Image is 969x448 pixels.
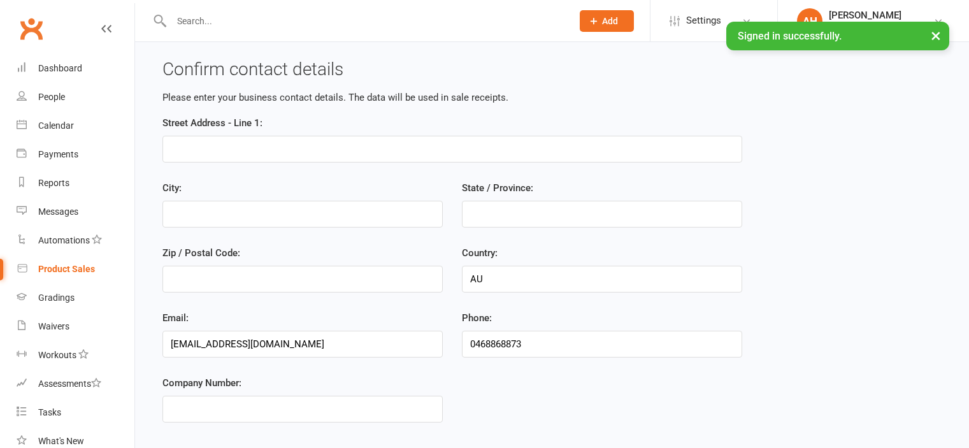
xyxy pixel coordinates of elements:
span: Signed in successfully. [738,30,842,42]
a: Calendar [17,112,134,140]
div: [PERSON_NAME] [829,10,933,21]
button: × [924,22,947,49]
div: Workouts [38,350,76,360]
button: Add [580,10,634,32]
div: Messages [38,206,78,217]
div: Calendar [38,120,74,131]
a: Automations [17,226,134,255]
div: AH [797,8,822,34]
a: Gradings [17,284,134,312]
div: Gradings [38,293,75,303]
input: Search... [168,12,563,30]
a: Assessments [17,370,134,398]
a: Waivers [17,312,134,341]
label: Company Number: [162,375,241,391]
div: Automations [38,235,90,245]
div: Waivers [38,321,69,331]
label: Street Address - Line 1: [162,115,262,131]
div: Reports [38,178,69,188]
div: Brisbane Chito-Ryu Karate [829,21,933,33]
span: Add [602,16,618,26]
a: People [17,83,134,112]
div: Assessments [38,379,101,389]
div: What's New [38,436,84,446]
div: People [38,92,65,102]
div: Tasks [38,407,61,417]
label: Zip / Postal Code: [162,245,240,261]
label: Email: [162,310,189,326]
a: Messages [17,198,134,226]
p: Please enter your business contact details. The data will be used in sale receipts. [162,90,742,105]
a: Dashboard [17,54,134,83]
a: Payments [17,140,134,169]
a: Clubworx [15,13,47,45]
label: City: [162,180,182,196]
label: Country: [462,245,498,261]
label: State / Province: [462,180,533,196]
span: Settings [686,6,721,35]
a: Product Sales [17,255,134,284]
a: Tasks [17,398,134,427]
div: Dashboard [38,63,82,73]
h3: Confirm contact details [162,60,742,80]
a: Reports [17,169,134,198]
div: Payments [38,149,78,159]
a: Workouts [17,341,134,370]
label: Phone: [462,310,492,326]
div: Product Sales [38,264,95,274]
